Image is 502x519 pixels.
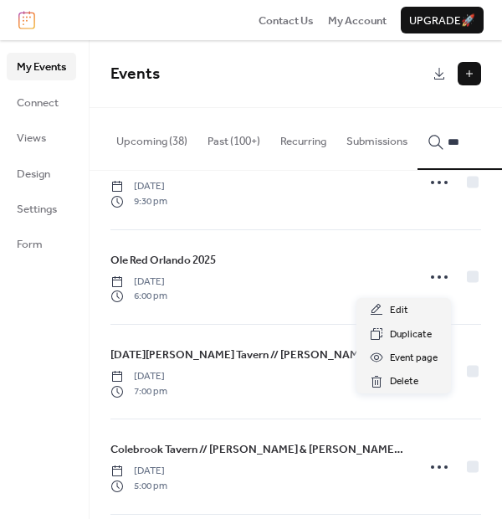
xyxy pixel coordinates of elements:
span: Form [17,236,43,253]
span: My Events [17,59,66,75]
button: Upgrade🚀 [401,7,484,33]
span: 6:00 pm [110,289,167,304]
span: [DATE] [110,179,167,194]
span: Duplicate [390,326,432,343]
button: Recurring [270,108,336,167]
span: Upgrade 🚀 [409,13,475,29]
a: Ole Red Orlando 2025 [110,251,216,270]
span: Design [17,166,50,182]
a: Colebrook Tavern // [PERSON_NAME] & [PERSON_NAME] Acoustic 2025 [110,440,406,459]
span: [DATE] [110,369,167,384]
span: Edit [390,302,408,319]
a: Contact Us [259,12,314,28]
a: Design [7,160,76,187]
span: My Account [328,13,387,29]
span: 9:30 pm [110,194,167,209]
a: Views [7,124,76,151]
span: 5:00 pm [110,479,167,494]
a: [DATE][PERSON_NAME] Tavern // [PERSON_NAME] & [PERSON_NAME] Acoustic [110,346,406,364]
a: Connect [7,89,76,116]
button: Upcoming (38) [106,108,197,167]
span: Delete [390,373,418,390]
span: Connect [17,95,59,111]
a: Settings [7,195,76,222]
button: Past (100+) [197,108,270,167]
span: Views [17,130,46,146]
a: My Events [7,53,76,80]
span: Settings [17,201,57,218]
a: Form [7,230,76,257]
span: [DATE] [110,275,167,290]
span: 7:00 pm [110,384,167,399]
span: Contact Us [259,13,314,29]
span: [DATE][PERSON_NAME] Tavern // [PERSON_NAME] & [PERSON_NAME] Acoustic [110,347,406,363]
span: Event page [390,350,438,367]
span: Ole Red Orlando 2025 [110,252,216,269]
span: [DATE] [110,464,167,479]
button: Submissions [336,108,417,167]
span: Events [110,59,160,90]
img: logo [18,11,35,29]
span: Colebrook Tavern // [PERSON_NAME] & [PERSON_NAME] Acoustic 2025 [110,441,406,458]
a: My Account [328,12,387,28]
